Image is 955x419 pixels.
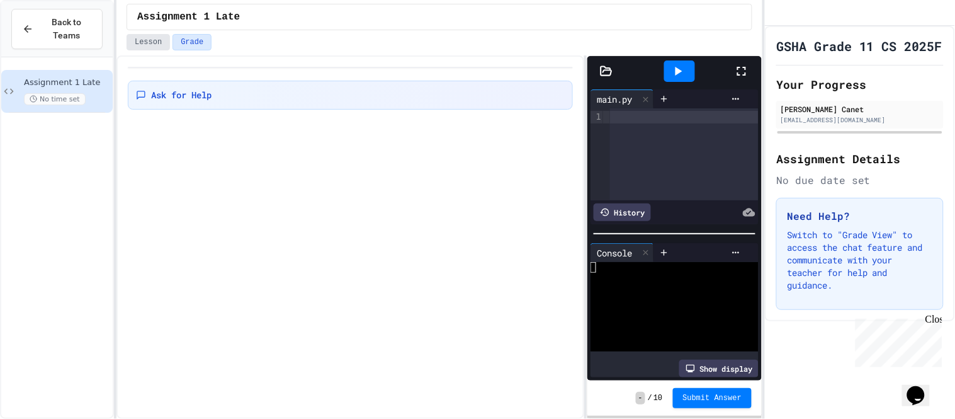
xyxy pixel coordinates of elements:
div: 1 [591,111,603,123]
span: Ask for Help [151,89,212,101]
span: / [648,393,652,403]
button: Grade [172,34,212,50]
div: Console [591,246,638,260]
span: 10 [653,393,662,403]
button: Lesson [127,34,170,50]
span: Assignment 1 Late [137,9,240,25]
iframe: chat widget [902,369,942,406]
div: No due date set [776,173,944,188]
span: No time set [24,93,86,105]
div: main.py [591,93,638,106]
div: [PERSON_NAME] Canet [780,103,940,115]
div: Show display [679,360,759,377]
div: Console [591,243,654,262]
h1: GSHA Grade 11 CS 2025F [776,37,942,55]
div: main.py [591,89,654,108]
span: Back to Teams [41,16,92,42]
div: [EMAIL_ADDRESS][DOMAIN_NAME] [780,115,940,125]
div: Chat with us now!Close [5,5,87,80]
h3: Need Help? [787,209,933,224]
div: History [594,204,651,221]
p: Switch to "Grade View" to access the chat feature and communicate with your teacher for help and ... [787,229,933,292]
span: Submit Answer [683,393,742,403]
button: Back to Teams [11,9,103,49]
button: Submit Answer [673,388,752,408]
h2: Assignment Details [776,150,944,168]
iframe: chat widget [850,314,942,367]
span: - [636,392,645,405]
h2: Your Progress [776,76,944,93]
span: Assignment 1 Late [24,77,110,88]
